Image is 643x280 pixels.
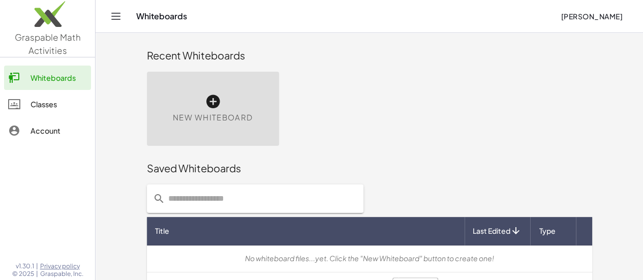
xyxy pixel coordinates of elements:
[153,193,165,205] i: prepended action
[108,8,124,24] button: Toggle navigation
[561,12,623,21] span: [PERSON_NAME]
[12,270,34,278] span: © 2025
[36,262,38,270] span: |
[539,226,556,236] span: Type
[173,112,253,123] span: New Whiteboard
[4,66,91,90] a: Whiteboards
[553,7,631,25] button: [PERSON_NAME]
[40,270,83,278] span: Graspable, Inc.
[147,161,592,175] div: Saved Whiteboards
[16,262,34,270] span: v1.30.1
[30,98,87,110] div: Classes
[473,226,510,236] span: Last Edited
[15,32,81,56] span: Graspable Math Activities
[155,253,584,264] div: No whiteboard files...yet. Click the "New Whiteboard" button to create one!
[30,72,87,84] div: Whiteboards
[155,226,169,236] span: Title
[30,125,87,137] div: Account
[36,270,38,278] span: |
[4,92,91,116] a: Classes
[4,118,91,143] a: Account
[147,48,592,63] div: Recent Whiteboards
[40,262,83,270] a: Privacy policy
